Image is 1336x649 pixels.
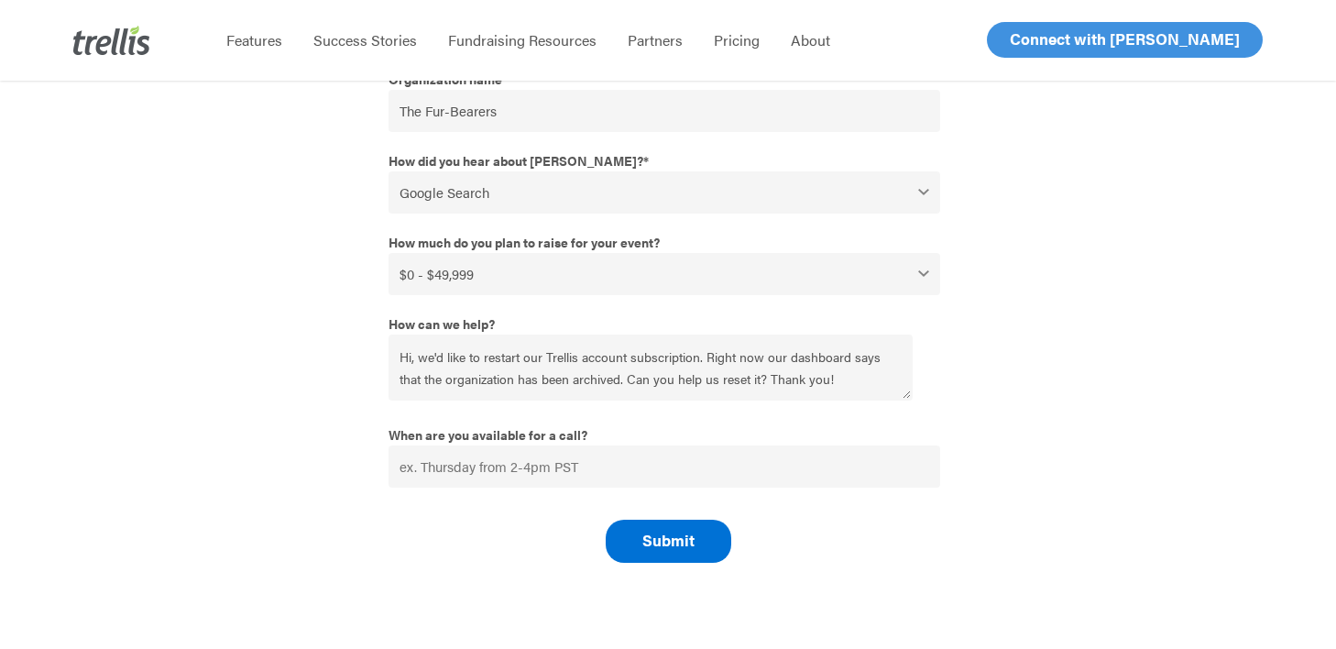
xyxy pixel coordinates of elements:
span: Organization name [389,59,502,88]
a: Connect with [PERSON_NAME] [987,22,1263,58]
span: Fundraising Resources [448,29,597,50]
img: Trellis [73,26,150,55]
span: How can we help? [389,303,495,333]
textarea: Hi, we'd like to restart our Trellis account subscription. Right now our dashboard says that the ... [389,335,912,401]
span: When are you available for a call? [389,414,587,444]
span: About [791,29,830,50]
span: Partners [628,29,683,50]
span: Connect with [PERSON_NAME] [1010,27,1240,49]
a: Success Stories [298,31,433,49]
span: Features [226,29,282,50]
span: Pricing [714,29,760,50]
span: How did you hear about [PERSON_NAME]? [389,140,643,170]
a: Partners [612,31,698,49]
a: Features [211,31,298,49]
span: How much do you plan to raise for your event? [389,222,660,251]
input: Submit [606,520,731,563]
a: About [775,31,846,49]
span: Success Stories [313,29,417,50]
a: Fundraising Resources [433,31,612,49]
a: Pricing [698,31,775,49]
input: ex. Thursday from 2-4pm PST [389,445,940,488]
